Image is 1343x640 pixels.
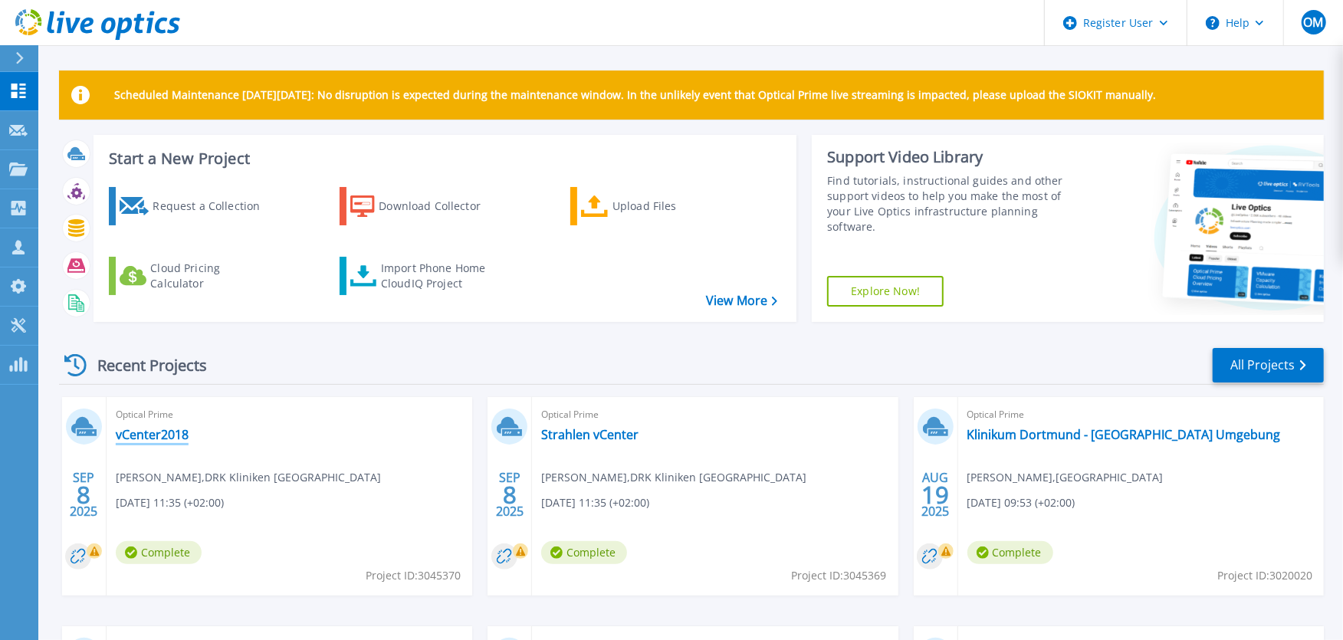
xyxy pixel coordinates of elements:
span: [PERSON_NAME] , DRK Kliniken [GEOGRAPHIC_DATA] [541,469,806,486]
span: [DATE] 11:35 (+02:00) [116,494,224,511]
div: AUG 2025 [921,467,950,523]
span: 8 [503,488,517,501]
a: View More [706,294,777,308]
span: Optical Prime [967,406,1315,423]
a: All Projects [1213,348,1324,382]
a: Cloud Pricing Calculator [109,257,280,295]
a: vCenter2018 [116,427,189,442]
span: Complete [116,541,202,564]
span: Optical Prime [116,406,463,423]
a: Explore Now! [827,276,944,307]
span: Complete [541,541,627,564]
h3: Start a New Project [109,150,777,167]
div: Import Phone Home CloudIQ Project [381,261,501,291]
div: Recent Projects [59,346,228,384]
span: Project ID: 3020020 [1217,567,1312,584]
div: Cloud Pricing Calculator [150,261,273,291]
div: Support Video Library [827,147,1086,167]
div: SEP 2025 [495,467,524,523]
div: SEP 2025 [69,467,98,523]
div: Request a Collection [153,191,275,222]
span: [PERSON_NAME] , [GEOGRAPHIC_DATA] [967,469,1164,486]
span: [PERSON_NAME] , DRK Kliniken [GEOGRAPHIC_DATA] [116,469,381,486]
span: Complete [967,541,1053,564]
a: Request a Collection [109,187,280,225]
p: Scheduled Maintenance [DATE][DATE]: No disruption is expected during the maintenance window. In t... [114,89,1156,101]
span: Optical Prime [541,406,888,423]
span: 19 [921,488,949,501]
span: Project ID: 3045370 [366,567,461,584]
div: Find tutorials, instructional guides and other support videos to help you make the most of your L... [827,173,1086,235]
span: OM [1303,16,1323,28]
a: Strahlen vCenter [541,427,639,442]
span: [DATE] 09:53 (+02:00) [967,494,1075,511]
div: Download Collector [379,191,501,222]
a: Download Collector [340,187,511,225]
span: 8 [77,488,90,501]
a: Upload Files [570,187,741,225]
span: [DATE] 11:35 (+02:00) [541,494,649,511]
div: Upload Files [612,191,735,222]
a: Klinikum Dortmund - [GEOGRAPHIC_DATA] Umgebung [967,427,1281,442]
span: Project ID: 3045369 [792,567,887,584]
